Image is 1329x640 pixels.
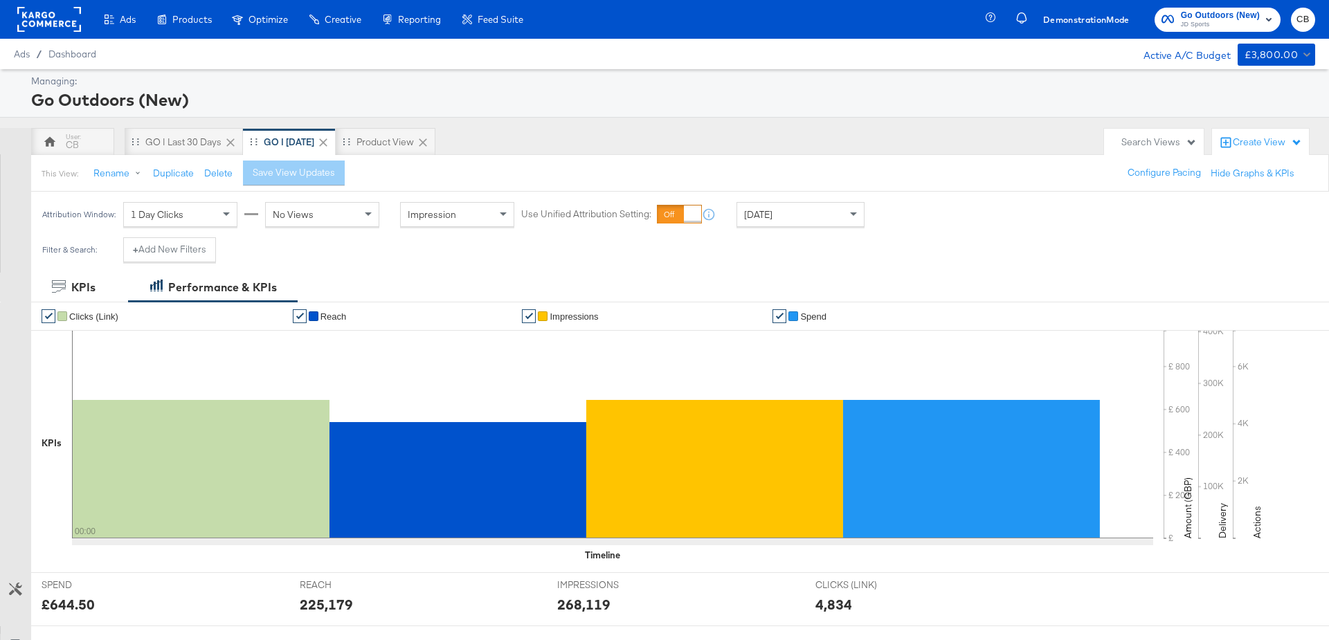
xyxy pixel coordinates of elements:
div: GO | [DATE] [264,136,314,149]
div: Filter & Search: [42,245,98,255]
div: Product View [356,136,414,149]
a: ✔ [293,309,307,323]
button: Duplicate [153,167,194,180]
button: Configure Pacing [1118,161,1211,185]
span: Reach [320,311,347,322]
span: JD Sports [1181,19,1260,30]
span: Ads [14,48,30,60]
div: Drag to reorder tab [250,138,257,145]
div: Create View [1233,136,1302,149]
div: 225,179 [300,594,353,614]
span: Creative [325,14,361,25]
div: Search Views [1121,136,1197,149]
label: Use Unified Attribution Setting: [521,208,651,221]
div: Performance & KPIs [168,280,277,295]
span: / [30,48,48,60]
text: Actions [1251,506,1263,538]
a: Dashboard [48,48,96,60]
div: KPIs [71,280,96,295]
span: Clicks (Link) [69,311,118,322]
div: Timeline [585,549,620,562]
div: Go Outdoors (New) [31,88,1312,111]
a: ✔ [42,309,55,323]
button: CB [1291,8,1315,32]
button: Delete [204,167,233,180]
span: CLICKS (LINK) [815,578,919,592]
button: +Add New Filters [123,237,216,262]
span: No Views [273,208,314,221]
span: Impressions [550,311,598,322]
div: GO | Last 30 Days [145,136,221,149]
strong: + [133,243,138,256]
a: ✔ [522,309,536,323]
button: DemonstrationMode [1038,12,1135,27]
span: [DATE] [744,208,772,221]
span: Optimize [248,14,288,25]
span: REACH [300,578,404,592]
button: Rename [84,161,156,186]
span: Go Outdoors (New) [1181,8,1260,23]
span: CB [1296,12,1310,28]
div: Drag to reorder tab [132,138,139,145]
span: 1 Day Clicks [131,208,183,221]
span: Demonstration Mode [1043,12,1130,27]
div: Attribution Window: [42,210,116,219]
div: This View: [42,168,78,179]
div: Active A/C Budget [1129,44,1231,64]
div: £3,800.00 [1245,46,1299,64]
span: Feed Suite [478,14,523,25]
span: IMPRESSIONS [557,578,661,592]
button: Hide Graphs & KPIs [1211,167,1294,180]
text: Delivery [1216,503,1229,538]
span: Reporting [398,14,441,25]
div: 268,119 [557,594,611,614]
div: Managing: [31,75,1312,88]
a: ✔ [772,309,786,323]
span: Spend [800,311,826,322]
div: £644.50 [42,594,95,614]
div: Drag to reorder tab [343,138,350,145]
span: SPEND [42,578,145,592]
text: Amount (GBP) [1182,477,1194,538]
div: CB [66,138,79,152]
button: Go Outdoors (New)JD Sports [1155,8,1281,32]
div: 4,834 [815,594,852,614]
button: £3,800.00 [1238,44,1315,66]
div: KPIs [42,437,62,450]
span: Ads [120,14,136,25]
span: Products [172,14,212,25]
span: Impression [408,208,456,221]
